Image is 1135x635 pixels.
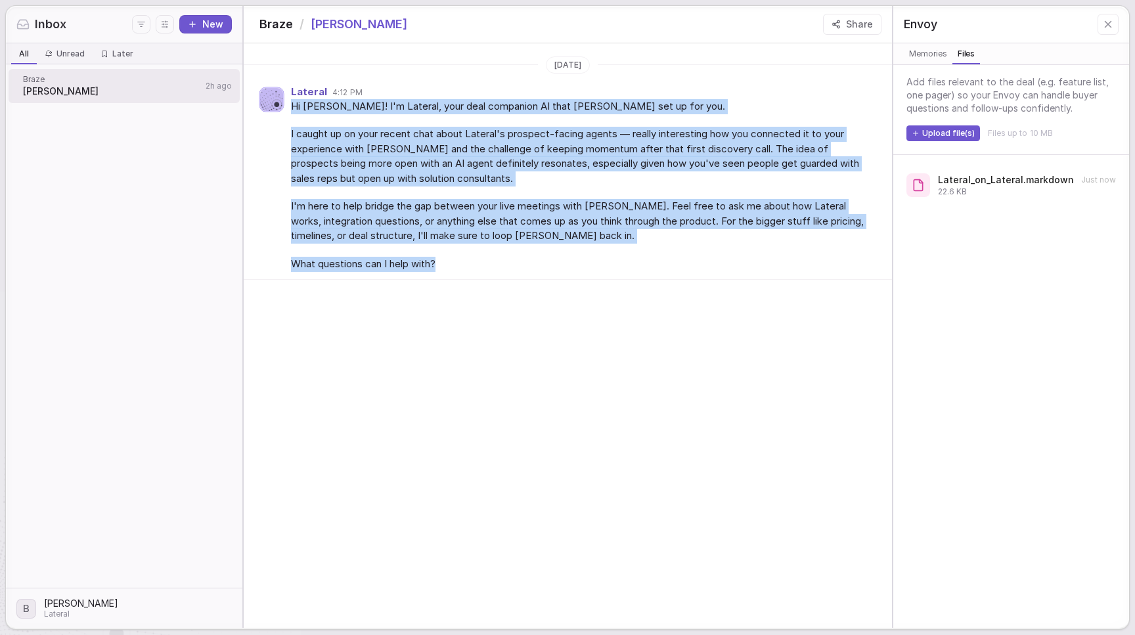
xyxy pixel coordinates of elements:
[823,14,881,35] button: Share
[988,128,1053,139] span: Files up to 10 MB
[9,69,240,103] a: Braze[PERSON_NAME]2h ago
[291,87,327,98] span: Lateral
[23,74,202,85] span: Braze
[554,60,581,70] span: [DATE]
[132,15,150,33] button: Filters
[1081,175,1116,185] span: Just now
[938,173,1074,186] span: Lateral_on_Lateral.markdown
[300,16,304,33] span: /
[206,81,232,91] span: 2h ago
[291,127,870,186] span: I caught up on your recent chat about Lateral's prospect-facing agents — really interesting how y...
[311,16,407,33] span: [PERSON_NAME]
[44,597,118,610] span: [PERSON_NAME]
[291,99,870,114] span: Hi [PERSON_NAME]! I'm Lateral, your deal companion AI that [PERSON_NAME] set up for you.
[23,600,30,617] span: B
[938,186,967,197] span: 22.6 KB
[259,87,284,112] img: Agent avatar
[19,49,29,59] span: All
[906,47,950,60] span: Memories
[156,15,174,33] button: Display settings
[332,87,362,98] span: 4:12 PM
[23,85,202,98] span: [PERSON_NAME]
[259,16,293,33] span: Braze
[44,609,118,619] span: Lateral
[955,47,977,60] span: Files
[35,16,66,33] span: Inbox
[906,125,980,141] button: Upload file(s)
[291,257,870,272] span: What questions can I help with?
[112,49,133,59] span: Later
[291,199,870,244] span: I'm here to help bridge the gap between your live meetings with [PERSON_NAME]. Feel free to ask m...
[904,16,937,33] span: Envoy
[56,49,85,59] span: Unread
[906,76,1116,115] span: Add files relevant to the deal (e.g. feature list, one pager) so your Envoy can handle buyer ques...
[179,15,232,33] button: New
